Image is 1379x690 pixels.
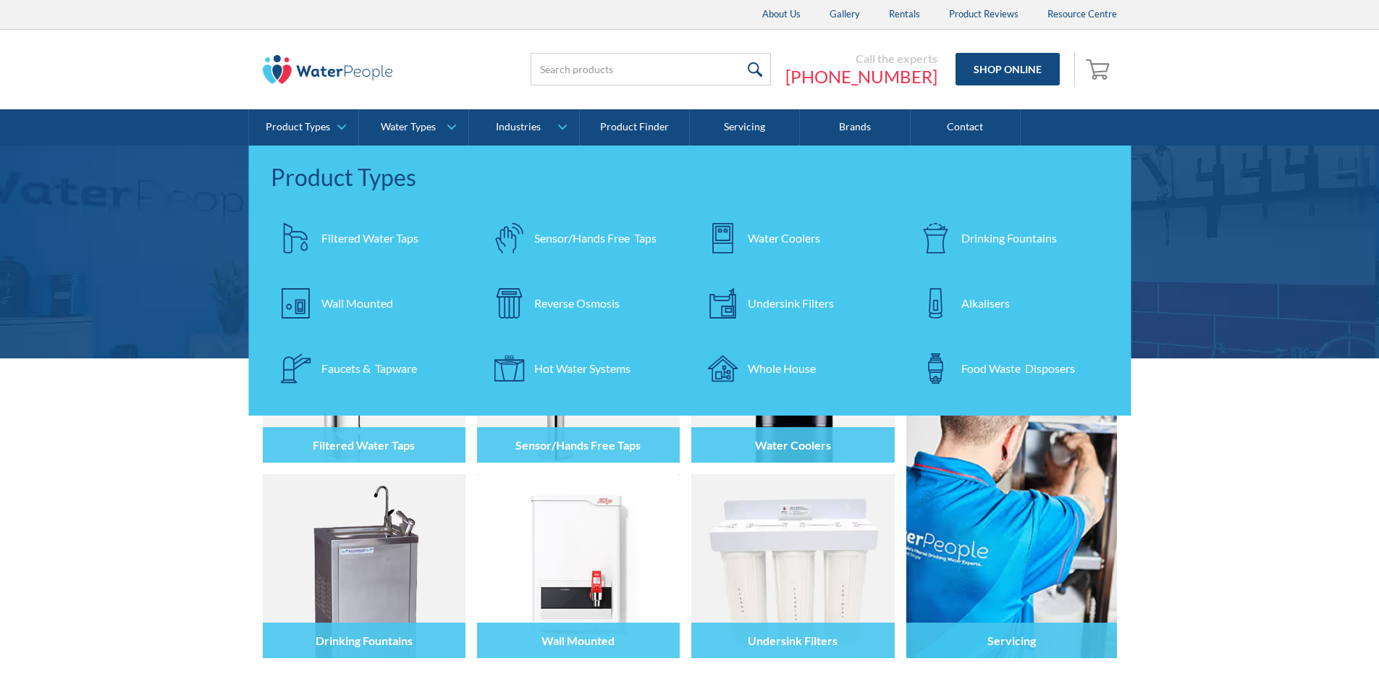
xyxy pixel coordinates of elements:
[266,121,330,133] div: Product Types
[961,295,1010,312] div: Alkalisers
[263,55,393,84] img: The Water People
[580,109,690,146] a: Product Finder
[987,634,1036,647] h4: Servicing
[691,474,894,658] img: Undersink Filters
[531,53,771,85] input: Search products
[961,360,1075,377] div: Food Waste Disposers
[321,230,418,247] div: Filtered Water Taps
[484,278,683,329] a: Reverse Osmosis
[911,278,1110,329] a: Alkalisers
[911,213,1110,264] a: Drinking Fountains
[748,634,838,647] h4: Undersink Filters
[484,213,683,264] a: Sensor/Hands Free Taps
[755,438,831,452] h4: Water Coolers
[271,343,470,394] a: Faucets & Tapware
[697,213,896,264] a: Water Coolers
[271,213,470,264] a: Filtered Water Taps
[321,295,393,312] div: Wall Mounted
[381,121,436,133] div: Water Types
[1086,57,1113,80] img: shopping cart
[800,109,910,146] a: Brands
[961,230,1057,247] div: Drinking Fountains
[911,109,1021,146] a: Contact
[534,360,631,377] div: Hot Water Systems
[911,343,1110,394] a: Food Waste Disposers
[313,438,415,452] h4: Filtered Water Taps
[748,230,820,247] div: Water Coolers
[469,109,578,146] a: Industries
[541,634,615,647] h4: Wall Mounted
[496,121,541,133] div: Industries
[249,146,1131,416] nav: Product Types
[263,474,465,658] img: Drinking Fountains
[534,230,657,247] div: Sensor/Hands Free Taps
[271,160,1110,195] div: Product Types
[690,109,800,146] a: Servicing
[906,279,1117,658] a: Servicing
[321,360,417,377] div: Faucets & Tapware
[785,66,937,88] a: [PHONE_NUMBER]
[477,474,680,658] img: Wall Mounted
[316,634,413,647] h4: Drinking Fountains
[515,438,641,452] h4: Sensor/Hands Free Taps
[1082,52,1117,87] a: Open cart
[484,343,683,394] a: Hot Water Systems
[748,295,834,312] div: Undersink Filters
[534,295,620,312] div: Reverse Osmosis
[359,109,468,146] a: Water Types
[249,109,358,146] a: Product Types
[956,53,1060,85] a: Shop Online
[271,278,470,329] a: Wall Mounted
[785,51,937,66] div: Call the experts
[748,360,816,377] div: Whole House
[697,278,896,329] a: Undersink Filters
[697,343,896,394] a: Whole House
